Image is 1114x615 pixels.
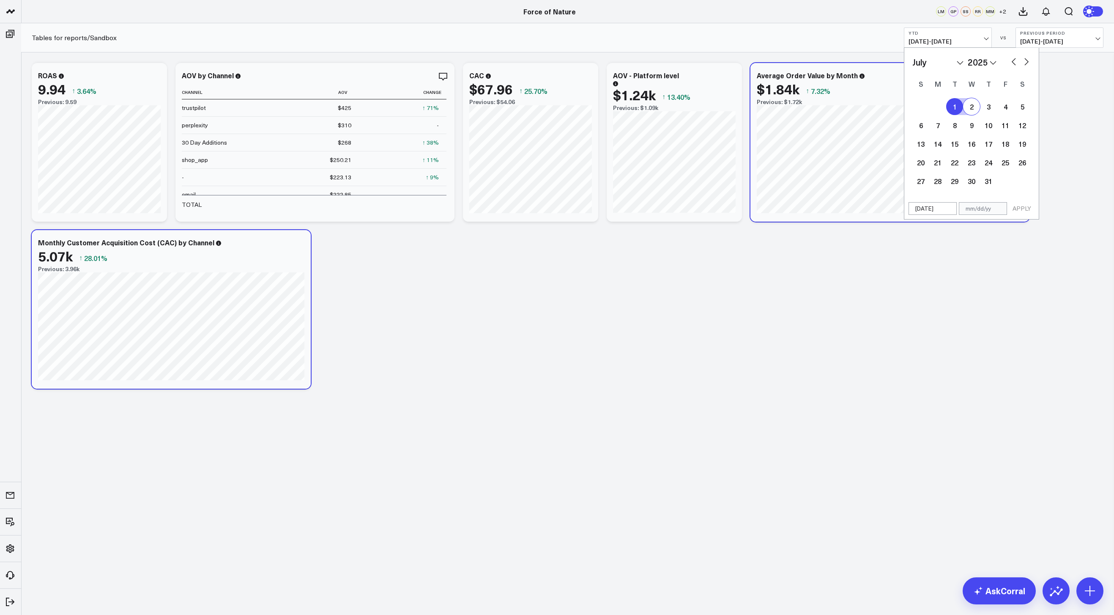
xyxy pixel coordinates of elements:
[936,6,946,16] div: LM
[613,71,679,80] div: AOV - Platform level
[72,85,75,96] span: ↑
[662,91,665,102] span: ↑
[811,86,830,96] span: 7.32%
[182,156,208,164] div: shop_app
[338,121,351,129] div: $310
[437,121,439,129] div: -
[330,156,351,164] div: $250.21
[909,30,987,36] b: YTD
[182,71,234,80] div: AOV by Channel
[912,77,929,91] div: Sunday
[32,33,117,42] a: Tables for reports/Sandbox
[997,6,1007,16] button: +2
[77,86,96,96] span: 3.64%
[338,138,351,147] div: $268
[523,7,576,16] a: Force of Nature
[806,85,809,96] span: ↑
[999,8,1006,14] span: + 2
[330,190,351,199] div: $222.85
[963,77,980,91] div: Wednesday
[426,173,439,181] div: ↑ 9%
[996,35,1011,40] div: VS
[38,248,73,264] div: 5.07k
[1020,38,1099,45] span: [DATE] - [DATE]
[613,87,656,102] div: $1.24k
[79,253,82,264] span: ↑
[963,577,1036,604] a: AskCorral
[422,156,439,164] div: ↑ 11%
[38,238,214,247] div: Monthly Customer Acquisition Cost (CAC) by Channel
[519,85,523,96] span: ↑
[38,71,57,80] div: ROAS
[437,190,439,199] div: -
[973,6,983,16] div: RR
[985,6,995,16] div: MM
[929,77,946,91] div: Monday
[182,200,202,209] div: TOTAL
[422,138,439,147] div: ↑ 38%
[182,173,184,181] div: -
[1014,77,1031,91] div: Saturday
[613,104,736,111] div: Previous: $1.09k
[38,81,66,96] div: 9.94
[3,594,19,610] a: Log Out
[38,266,304,272] div: Previous: 3.96k
[182,85,266,99] th: Channel
[757,71,858,80] div: Average Order Value by Month
[182,121,208,129] div: perplexity
[909,38,987,45] span: [DATE] - [DATE]
[1020,30,1099,36] b: Previous Period
[182,104,206,112] div: trustpilot
[266,85,359,99] th: Aov
[980,77,997,91] div: Thursday
[959,202,1007,215] input: mm/dd/yy
[909,202,957,215] input: mm/dd/yy
[946,77,963,91] div: Tuesday
[948,6,958,16] div: GP
[961,6,971,16] div: SS
[904,27,992,48] button: YTD[DATE]-[DATE]
[38,99,161,105] div: Previous: 9.59
[84,253,107,263] span: 28.01%
[997,77,1014,91] div: Friday
[469,71,484,80] div: CAC
[524,86,547,96] span: 25.70%
[757,81,799,96] div: $1.84k
[469,99,592,105] div: Previous: $54.06
[359,85,446,99] th: Change
[422,104,439,112] div: ↑ 71%
[757,99,1023,105] div: Previous: $1.72k
[182,190,196,199] div: email
[469,81,513,96] div: $67.96
[1015,27,1103,48] button: Previous Period[DATE]-[DATE]
[330,173,351,181] div: $223.13
[667,92,690,102] span: 13.40%
[1009,202,1035,215] button: APPLY
[338,104,351,112] div: $425
[182,138,227,147] div: 30 Day Additions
